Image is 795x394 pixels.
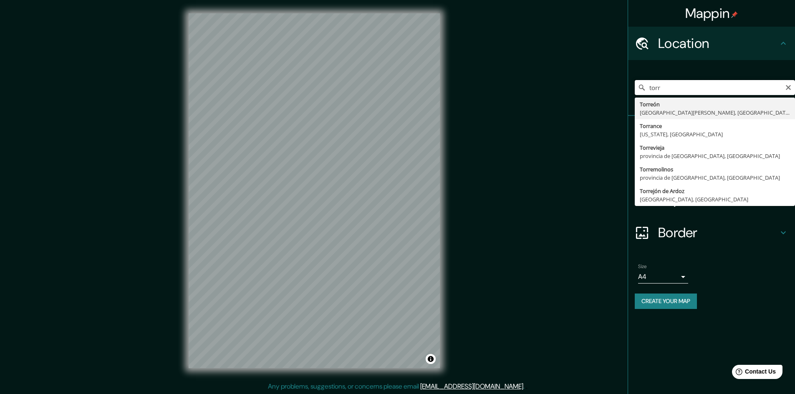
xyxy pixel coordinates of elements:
div: Torreón [640,100,790,108]
div: Style [628,149,795,183]
h4: Location [658,35,778,52]
div: . [525,381,526,391]
div: [GEOGRAPHIC_DATA], [GEOGRAPHIC_DATA] [640,195,790,203]
p: Any problems, suggestions, or concerns please email . [268,381,525,391]
div: Torrejón de Ardoz [640,187,790,195]
button: Toggle attribution [426,354,436,364]
input: Pick your city or area [635,80,795,95]
h4: Layout [658,191,778,208]
div: provincia de [GEOGRAPHIC_DATA], [GEOGRAPHIC_DATA] [640,173,790,182]
button: Clear [785,83,792,91]
div: A4 [638,270,688,284]
div: Pins [628,116,795,149]
div: Border [628,216,795,249]
div: Torrance [640,122,790,130]
label: Size [638,263,647,270]
h4: Border [658,224,778,241]
canvas: Map [189,13,440,368]
iframe: Help widget launcher [721,361,786,385]
div: provincia de [GEOGRAPHIC_DATA], [GEOGRAPHIC_DATA] [640,152,790,160]
div: Torremolinos [640,165,790,173]
div: Torrevieja [640,143,790,152]
div: Location [628,27,795,60]
h4: Mappin [685,5,738,22]
div: [US_STATE], [GEOGRAPHIC_DATA] [640,130,790,138]
a: [EMAIL_ADDRESS][DOMAIN_NAME] [420,382,523,391]
div: [GEOGRAPHIC_DATA][PERSON_NAME], [GEOGRAPHIC_DATA] [640,108,790,117]
button: Create your map [635,294,697,309]
div: Layout [628,183,795,216]
div: . [526,381,527,391]
img: pin-icon.png [731,11,738,18]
